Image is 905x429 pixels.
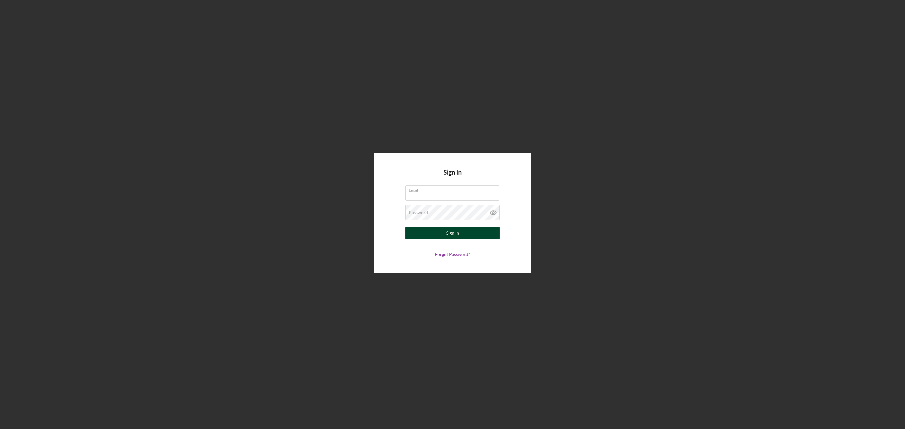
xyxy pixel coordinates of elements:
h4: Sign In [443,169,462,185]
a: Forgot Password? [435,252,470,257]
label: Email [409,186,499,193]
div: Sign In [446,227,459,239]
label: Password [409,210,428,215]
button: Sign In [405,227,500,239]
